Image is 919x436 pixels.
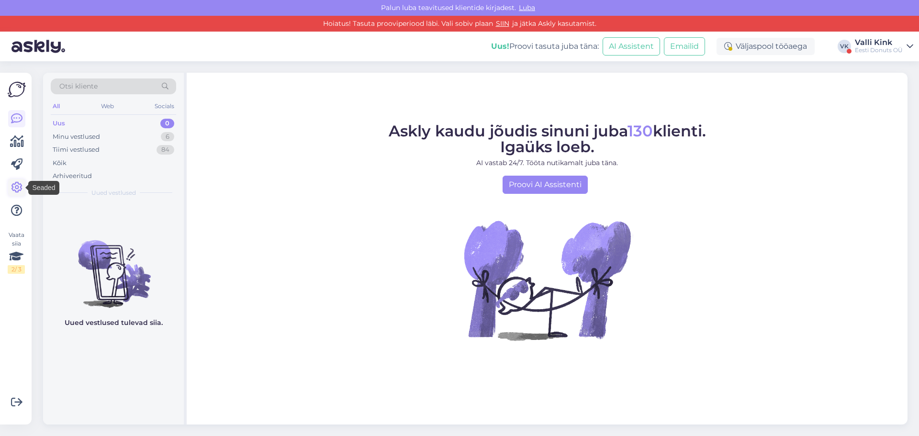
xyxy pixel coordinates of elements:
img: No Chat active [461,194,633,366]
button: Emailid [664,37,705,56]
div: 6 [161,132,174,142]
span: Otsi kliente [59,81,98,91]
div: 84 [157,145,174,155]
div: All [51,100,62,112]
div: Uus [53,119,65,128]
div: Kõik [53,158,67,168]
div: Seaded [28,181,59,195]
div: Minu vestlused [53,132,100,142]
span: Luba [516,3,538,12]
p: AI vastab 24/7. Tööta nutikamalt juba täna. [389,158,706,168]
a: Valli KinkEesti Donuts OÜ [855,39,913,54]
div: Arhiveeritud [53,171,92,181]
div: Proovi tasuta juba täna: [491,41,599,52]
a: Proovi AI Assistenti [503,176,588,194]
b: Uus! [491,42,509,51]
div: 2 / 3 [8,265,25,274]
div: Vaata siia [8,231,25,274]
a: SIIN [493,19,512,28]
div: Web [99,100,116,112]
img: Askly Logo [8,80,26,99]
div: Valli Kink [855,39,903,46]
span: Askly kaudu jõudis sinuni juba klienti. Igaüks loeb. [389,122,706,156]
div: VK [838,40,851,53]
span: 130 [628,122,653,140]
div: Väljaspool tööaega [717,38,815,55]
div: 0 [160,119,174,128]
p: Uued vestlused tulevad siia. [65,318,163,328]
button: AI Assistent [603,37,660,56]
span: Uued vestlused [91,189,136,197]
div: Tiimi vestlused [53,145,100,155]
div: Socials [153,100,176,112]
div: Eesti Donuts OÜ [855,46,903,54]
img: No chats [43,223,184,309]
